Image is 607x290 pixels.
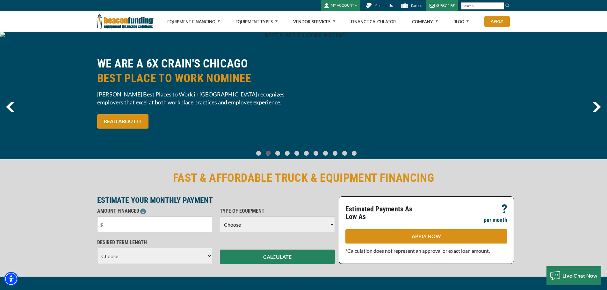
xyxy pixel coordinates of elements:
[97,11,154,32] img: Beacon Funding Corporation logo
[546,266,601,285] button: Live Chat Now
[97,171,510,185] h2: FAST & AFFORDABLE TRUCK & EQUIPMENT FINANCING
[461,2,504,10] input: Search
[484,16,510,27] a: Apply
[312,151,320,156] a: Go To Slide 6
[235,11,278,32] a: Equipment Types
[283,151,291,156] a: Go To Slide 3
[302,151,310,156] a: Go To Slide 5
[350,151,358,156] a: Go To Slide 10
[592,102,601,112] img: Right Navigator
[264,151,272,156] a: Go To Slide 1
[220,207,335,215] p: TYPE OF EQUIPMENT
[97,216,212,232] input: $
[220,250,335,264] button: CALCULATE
[97,207,212,215] p: AMOUNT FINANCED
[293,11,335,32] a: Vendor Services
[6,102,15,112] img: Left Navigator
[331,151,339,156] a: Go To Slide 8
[6,102,15,112] a: previous
[97,90,300,106] span: [PERSON_NAME] Best Places to Work in [GEOGRAPHIC_DATA] recognizes employers that excel at both wo...
[97,196,335,204] p: ESTIMATE YOUR MONTHLY PAYMENT
[4,272,18,286] div: Accessibility Menu
[97,239,212,246] p: DESIRED TERM LENGTH
[497,4,502,9] a: Clear search text
[97,71,300,86] span: BEST PLACE TO WORK NOMINEE
[484,216,507,224] p: per month
[345,229,507,244] a: APPLY NOW
[502,205,507,213] p: ?
[274,151,281,156] a: Go To Slide 2
[562,272,598,279] span: Live Chat Now
[592,102,601,112] a: next
[341,151,348,156] a: Go To Slide 9
[412,11,438,32] a: Company
[97,114,148,129] a: READ ABOUT IT
[167,11,220,32] a: Equipment Financing
[345,205,423,221] p: Estimated Payments As Low As
[505,3,510,8] img: Search
[351,11,396,32] a: Finance Calculator
[255,151,262,156] a: Go To Slide 0
[453,11,469,32] a: Blog
[345,248,490,254] span: *Calculation does not represent an approval or exact loan amount.
[411,4,423,8] span: Careers
[322,151,329,156] a: Go To Slide 7
[97,56,300,86] h2: WE ARE A 6X CRAIN'S CHICAGO
[293,151,300,156] a: Go To Slide 4
[375,4,393,8] span: Contact Us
